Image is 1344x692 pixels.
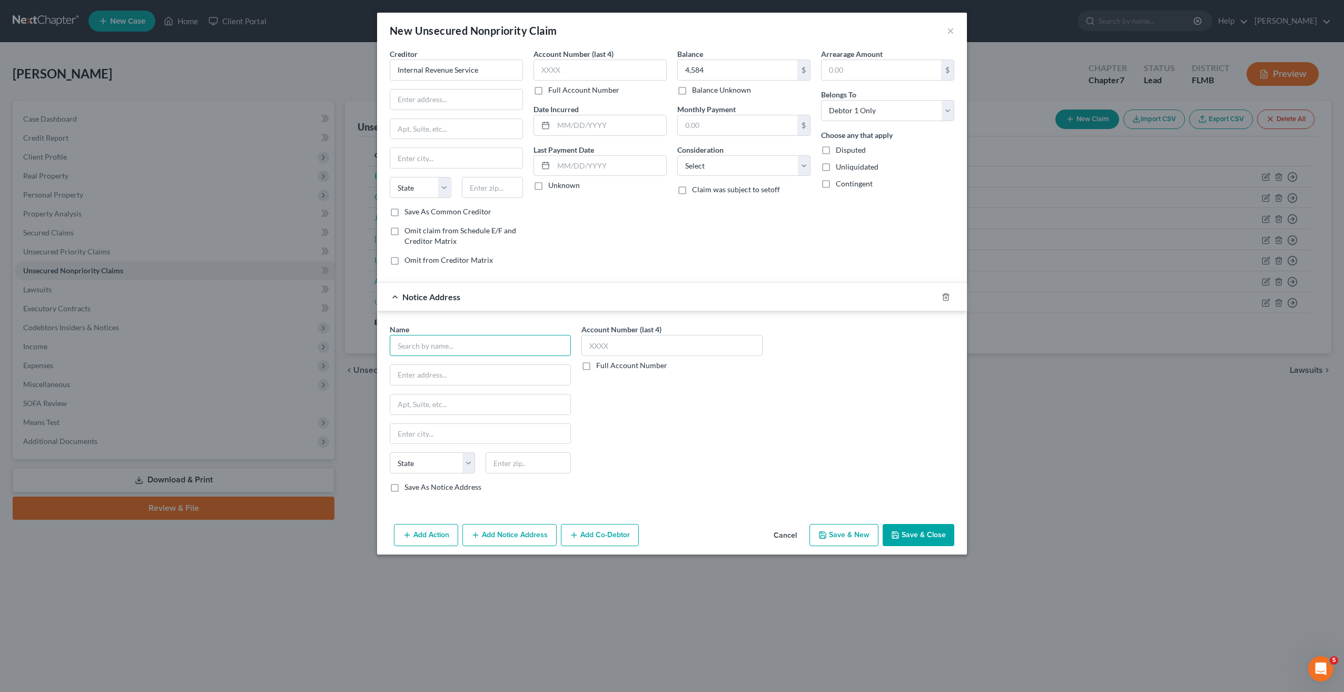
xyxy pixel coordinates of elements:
[554,115,666,135] input: MM/DD/YYYY
[394,524,458,546] button: Add Action
[390,325,409,334] span: Name
[390,23,557,38] div: New Unsecured Nonpriority Claim
[533,60,667,81] input: XXXX
[390,365,570,385] input: Enter address...
[821,48,883,60] label: Arrearage Amount
[533,104,579,115] label: Date Incurred
[390,50,418,58] span: Creditor
[390,424,570,444] input: Enter city...
[821,90,856,99] span: Belongs To
[883,524,954,546] button: Save & Close
[765,525,805,546] button: Cancel
[1308,656,1333,681] iframe: Intercom live chat
[596,360,667,371] label: Full Account Number
[692,85,751,95] label: Balance Unknown
[548,180,580,191] label: Unknown
[678,60,797,80] input: 0.00
[390,394,570,414] input: Apt, Suite, etc...
[797,60,810,80] div: $
[797,115,810,135] div: $
[809,524,878,546] button: Save & New
[462,524,557,546] button: Add Notice Address
[390,148,522,168] input: Enter city...
[462,177,523,198] input: Enter zip...
[581,335,763,356] input: XXXX
[554,156,666,176] input: MM/DD/YYYY
[533,144,594,155] label: Last Payment Date
[821,130,893,141] label: Choose any that apply
[390,90,522,110] input: Enter address...
[822,60,941,80] input: 0.00
[533,48,614,60] label: Account Number (last 4)
[677,48,703,60] label: Balance
[692,185,780,194] span: Claim was subject to setoff
[677,144,724,155] label: Consideration
[548,85,619,95] label: Full Account Number
[677,104,736,115] label: Monthly Payment
[947,24,954,37] button: ×
[561,524,639,546] button: Add Co-Debtor
[390,119,522,139] input: Apt, Suite, etc...
[836,162,878,171] span: Unliquidated
[404,255,493,264] span: Omit from Creditor Matrix
[402,292,460,302] span: Notice Address
[404,482,481,492] label: Save As Notice Address
[486,452,571,473] input: Enter zip..
[836,145,866,154] span: Disputed
[390,335,571,356] input: Search by name...
[404,206,491,217] label: Save As Common Creditor
[404,226,516,245] span: Omit claim from Schedule E/F and Creditor Matrix
[836,179,873,188] span: Contingent
[1330,656,1338,665] span: 5
[581,324,661,335] label: Account Number (last 4)
[678,115,797,135] input: 0.00
[390,60,523,81] input: Search creditor by name...
[941,60,954,80] div: $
